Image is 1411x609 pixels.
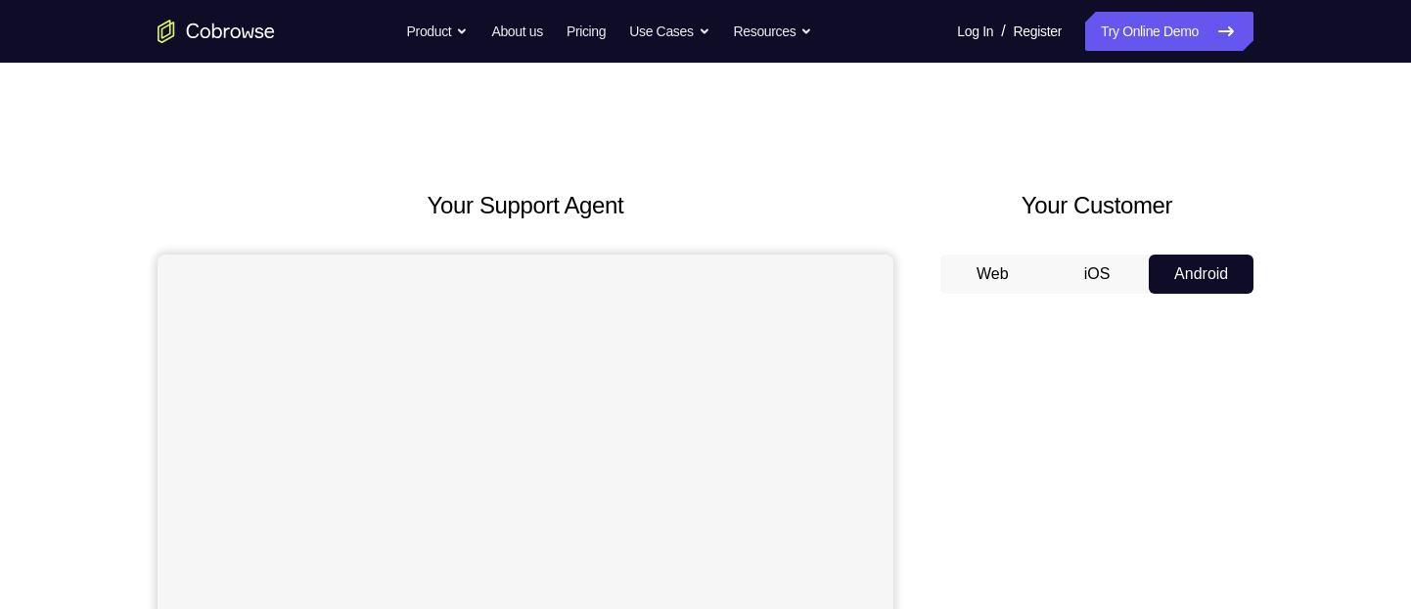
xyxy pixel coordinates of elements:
[567,12,606,51] a: Pricing
[734,12,813,51] button: Resources
[1149,255,1253,294] button: Android
[940,255,1045,294] button: Web
[158,20,275,43] a: Go to the home page
[1085,12,1253,51] a: Try Online Demo
[1001,20,1005,43] span: /
[491,12,542,51] a: About us
[1045,255,1150,294] button: iOS
[957,12,993,51] a: Log In
[158,188,893,223] h2: Your Support Agent
[940,188,1253,223] h2: Your Customer
[629,12,709,51] button: Use Cases
[407,12,469,51] button: Product
[1014,12,1062,51] a: Register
